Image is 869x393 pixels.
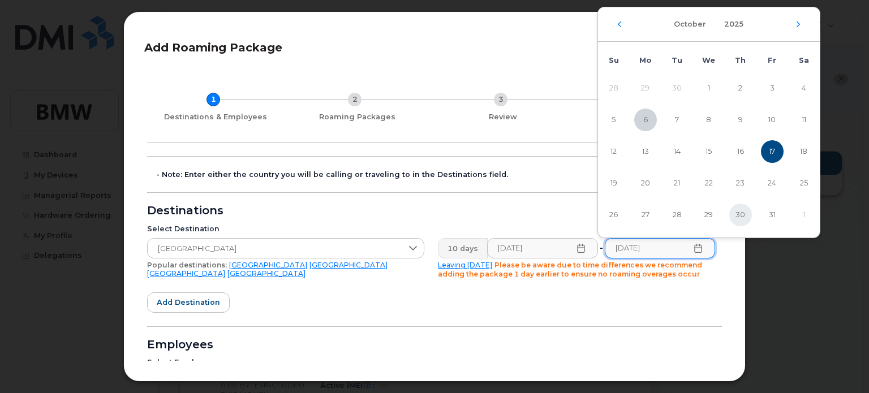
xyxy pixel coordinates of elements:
[793,172,815,195] span: 25
[672,56,682,64] span: Tu
[661,199,693,231] td: 28
[144,41,282,54] span: Add Roaming Package
[630,199,661,231] td: 27
[603,204,625,226] span: 26
[227,269,306,278] a: [GEOGRAPHIC_DATA]
[717,14,750,34] button: Choose Year
[756,104,788,136] td: 10
[788,167,820,199] td: 25
[788,136,820,167] td: 18
[693,72,725,104] td: 1
[598,136,630,167] td: 12
[661,167,693,199] td: 21
[147,224,424,234] div: Select Destination
[603,140,625,163] span: 12
[348,93,362,106] div: 2
[661,72,693,104] td: 30
[698,109,720,131] span: 8
[693,104,725,136] td: 8
[725,72,756,104] td: 2
[147,358,424,367] div: Select Employee
[438,261,702,278] span: Please be aware due to time differences we recommend adding the package 1 day earlier to ensure n...
[729,204,752,226] span: 30
[725,167,756,199] td: 23
[761,172,784,195] span: 24
[698,204,720,226] span: 29
[788,72,820,104] td: 4
[598,72,630,104] td: 28
[725,199,756,231] td: 30
[487,238,598,258] input: Please fill out this field
[666,172,689,195] span: 21
[603,172,625,195] span: 19
[598,167,630,199] td: 19
[597,238,605,258] div: -
[639,56,652,64] span: Mo
[793,109,815,131] span: 11
[438,261,492,269] a: Leaving [DATE]
[799,56,809,64] span: Sa
[661,136,693,167] td: 14
[580,113,717,122] div: Finish
[761,109,784,131] span: 10
[603,109,625,131] span: 5
[693,199,725,231] td: 29
[702,56,715,64] span: We
[157,297,220,308] span: Add destination
[768,56,776,64] span: Fr
[666,140,689,163] span: 14
[693,136,725,167] td: 15
[148,239,402,259] span: Germany
[761,77,784,100] span: 3
[756,199,788,231] td: 31
[630,72,661,104] td: 29
[309,261,388,269] a: [GEOGRAPHIC_DATA]
[725,136,756,167] td: 16
[666,109,689,131] span: 7
[756,72,788,104] td: 3
[147,269,225,278] a: [GEOGRAPHIC_DATA]
[729,140,752,163] span: 16
[434,113,571,122] div: Review
[761,140,784,163] span: 17
[598,104,630,136] td: 5
[698,172,720,195] span: 22
[147,340,722,349] div: Employees
[609,56,619,64] span: Su
[598,199,630,231] td: 26
[494,93,507,106] div: 3
[729,172,752,195] span: 23
[634,140,657,163] span: 13
[289,113,425,122] div: Roaming Packages
[605,238,716,258] input: Please fill out this field
[147,261,227,269] span: Popular destinations:
[634,172,657,195] span: 20
[756,136,788,167] td: 17
[788,199,820,231] td: 1
[634,204,657,226] span: 27
[616,21,623,28] button: Previous Month
[147,292,230,313] button: Add destination
[793,77,815,100] span: 4
[793,140,815,163] span: 18
[229,261,307,269] a: [GEOGRAPHIC_DATA]
[725,104,756,136] td: 9
[735,56,746,64] span: Th
[630,136,661,167] td: 13
[795,21,802,28] button: Next Month
[820,344,861,385] iframe: Messenger Launcher
[666,204,689,226] span: 28
[729,77,752,100] span: 2
[761,204,784,226] span: 31
[788,104,820,136] td: 11
[661,104,693,136] td: 7
[156,170,722,179] div: - Note: Enter either the country you will be calling or traveling to in the Destinations field.
[147,206,722,215] div: Destinations
[630,167,661,199] td: 20
[698,140,720,163] span: 15
[630,104,661,136] td: 6
[597,7,820,238] div: Choose Date
[634,109,657,131] span: 6
[756,167,788,199] td: 24
[667,14,713,34] button: Choose Month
